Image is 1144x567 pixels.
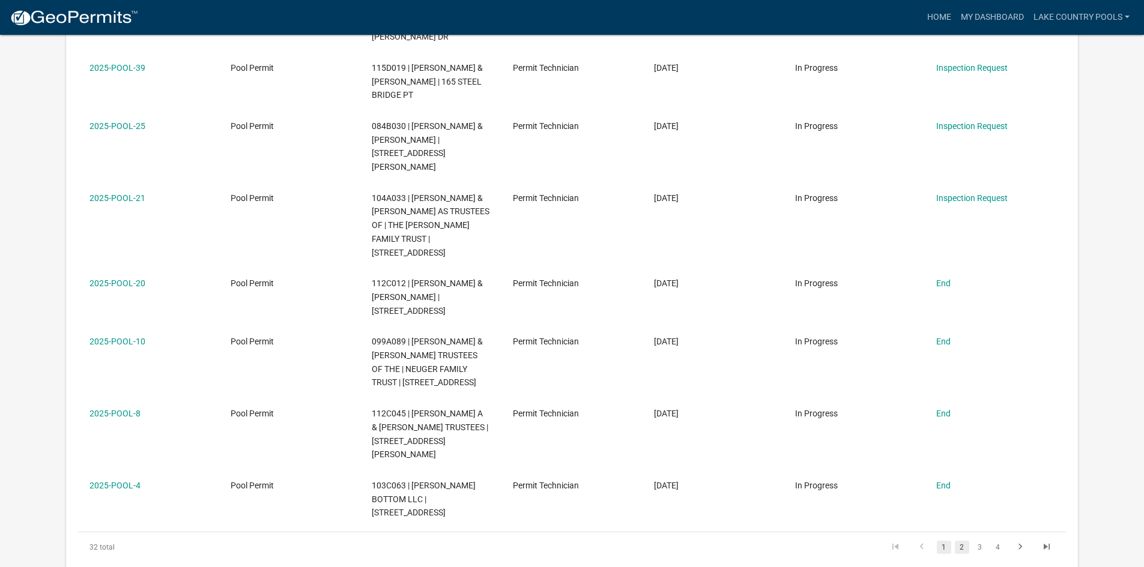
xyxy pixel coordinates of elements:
[1029,6,1134,29] a: Lake Country Pools
[513,337,579,346] span: Permit Technician
[513,121,579,131] span: Permit Technician
[372,337,483,387] span: 099A089 | NEUGER DENNIS & JENNIFER TRUSTEES OF THE | NEUGER FAMILY TRUST | 308 DEER TRACK RD
[513,278,579,288] span: Permit Technician
[795,193,838,203] span: In Progress
[78,532,273,562] div: 32 total
[89,481,141,490] a: 2025-POOL-4
[937,541,951,554] a: 1
[89,337,145,346] a: 2025-POOL-10
[513,481,579,490] span: Permit Technician
[654,63,679,73] span: 08/11/2025
[884,541,907,554] a: go to first page
[89,409,141,418] a: 2025-POOL-8
[231,278,274,288] span: Pool Permit
[654,193,679,203] span: 03/20/2025
[372,5,483,42] span: 086B084 | STRICKLAND WILLIAM A & CATHERINE P | 115 EMMA DR
[372,121,483,172] span: 084B030 | HAIRETIS ANDREW & KELLEY | 98 BAGLEY RD
[654,337,679,346] span: 02/05/2025
[513,409,579,418] span: Permit Technician
[513,193,579,203] span: Permit Technician
[936,337,951,346] a: End
[231,193,274,203] span: Pool Permit
[231,63,274,73] span: Pool Permit
[654,121,679,131] span: 03/28/2025
[372,63,483,100] span: 115D019 | LEVENGOOD GARY A & LISA K | 165 STEEL BRIDGE PT
[956,6,1029,29] a: My Dashboard
[1009,541,1032,554] a: go to next page
[936,193,1008,203] a: Inspection Request
[936,63,1008,73] a: Inspection Request
[991,541,1005,554] a: 4
[936,278,951,288] a: End
[372,409,488,459] span: 112C045 | PURSER ROBERT A & KIMBERLY T TRUSTEES | 178 SINCLAIR RD
[971,537,989,557] li: page 3
[795,63,838,73] span: In Progress
[89,193,145,203] a: 2025-POOL-21
[953,537,971,557] li: page 2
[973,541,987,554] a: 3
[654,278,679,288] span: 03/20/2025
[372,278,483,316] span: 112C012 | MCNAMARA THOMAS J & MARY K HORTON | 360 COLD BRANCH RD
[654,481,679,490] span: 01/24/2025
[89,121,145,131] a: 2025-POOL-25
[795,481,838,490] span: In Progress
[795,337,838,346] span: In Progress
[89,63,145,73] a: 2025-POOL-39
[231,337,274,346] span: Pool Permit
[936,409,951,418] a: End
[922,6,956,29] a: Home
[372,193,489,257] span: 104A033 | MARBUT WILLIAM B & TONYA AS TRUSTEES OF | THE MARBUT FAMILY TRUST | 129 LAKE FOREST DR
[513,63,579,73] span: Permit Technician
[89,278,145,288] a: 2025-POOL-20
[795,278,838,288] span: In Progress
[654,409,679,418] span: 01/31/2025
[936,481,951,490] a: End
[795,121,838,131] span: In Progress
[231,121,274,131] span: Pool Permit
[1035,541,1058,554] a: go to last page
[989,537,1007,557] li: page 4
[372,481,476,518] span: 103C063 | SANDY BOTTOM LLC | 167 LANATCHI LN
[935,537,953,557] li: page 1
[231,481,274,490] span: Pool Permit
[795,409,838,418] span: In Progress
[910,541,933,554] a: go to previous page
[231,409,274,418] span: Pool Permit
[955,541,969,554] a: 2
[936,121,1008,131] a: Inspection Request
